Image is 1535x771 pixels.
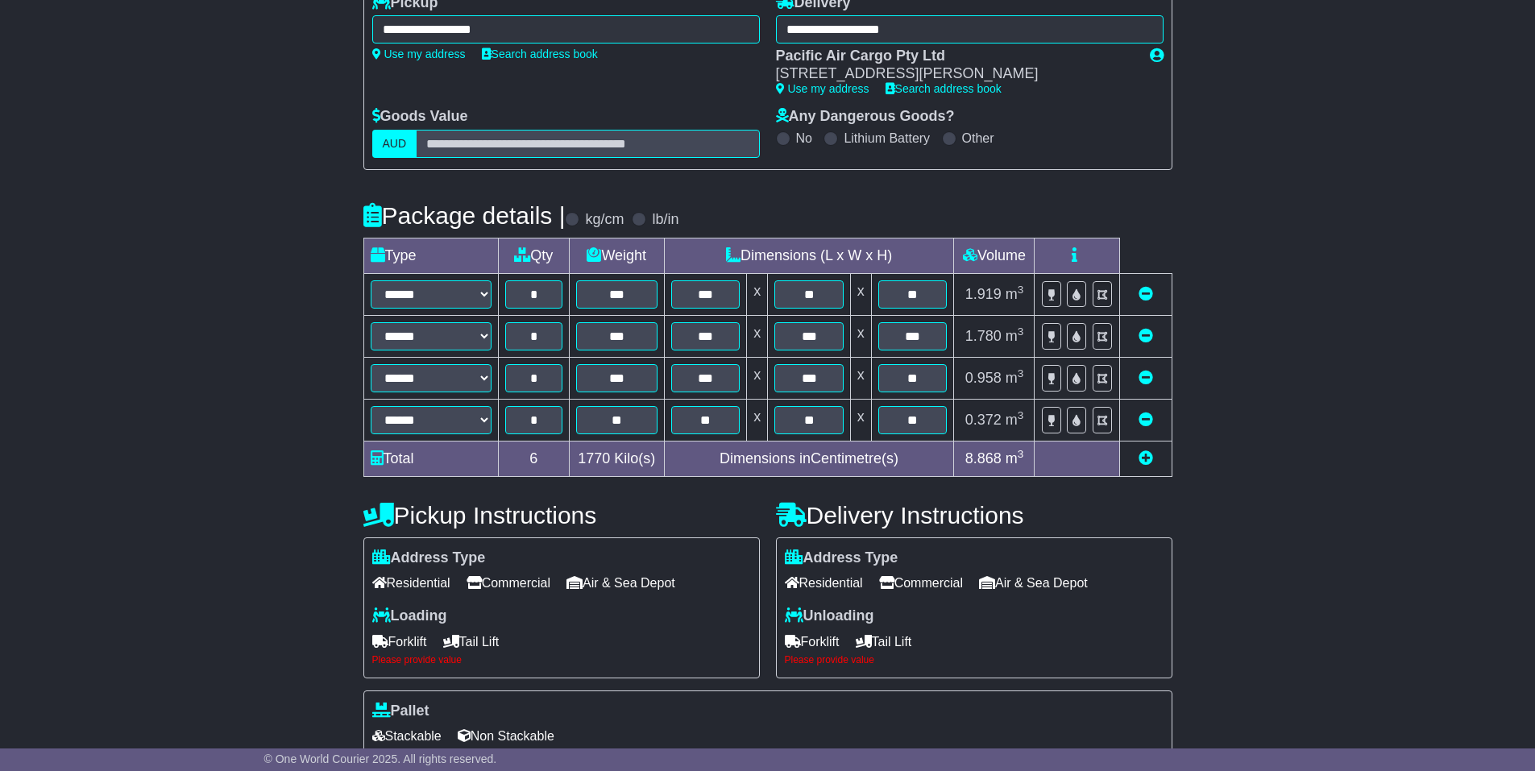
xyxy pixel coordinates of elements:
label: AUD [372,130,417,158]
a: Remove this item [1139,328,1153,344]
span: m [1006,412,1024,428]
a: Use my address [776,82,869,95]
sup: 3 [1018,284,1024,296]
td: x [747,273,768,315]
label: lb/in [652,211,678,229]
td: Dimensions (L x W x H) [664,238,954,273]
a: Remove this item [1139,286,1153,302]
sup: 3 [1018,448,1024,460]
span: Stackable [372,723,442,748]
label: Address Type [785,549,898,567]
label: Lithium Battery [844,131,930,146]
span: Tail Lift [443,629,500,654]
label: No [796,131,812,146]
td: x [850,399,871,441]
label: Address Type [372,549,486,567]
span: m [1006,286,1024,302]
a: Use my address [372,48,466,60]
td: Total [363,441,498,476]
label: Any Dangerous Goods? [776,108,955,126]
span: Residential [785,570,863,595]
span: Tail Lift [856,629,912,654]
div: [STREET_ADDRESS][PERSON_NAME] [776,65,1134,83]
sup: 3 [1018,367,1024,379]
label: Pallet [372,703,429,720]
td: Weight [569,238,664,273]
td: x [747,315,768,357]
span: © One World Courier 2025. All rights reserved. [264,752,497,765]
div: Pacific Air Cargo Pty Ltd [776,48,1134,65]
span: m [1006,450,1024,466]
span: Residential [372,570,450,595]
h4: Package details | [363,202,566,229]
a: Remove this item [1139,370,1153,386]
span: 0.372 [965,412,1002,428]
td: x [850,315,871,357]
span: Forklift [785,629,840,654]
span: Non Stackable [458,723,554,748]
span: Air & Sea Depot [566,570,675,595]
td: x [747,399,768,441]
td: Volume [954,238,1035,273]
td: Dimensions in Centimetre(s) [664,441,954,476]
td: x [850,357,871,399]
span: Air & Sea Depot [979,570,1088,595]
td: 6 [498,441,569,476]
td: Qty [498,238,569,273]
td: Kilo(s) [569,441,664,476]
div: Please provide value [785,654,1164,665]
label: Loading [372,607,447,625]
label: Goods Value [372,108,468,126]
sup: 3 [1018,409,1024,421]
sup: 3 [1018,325,1024,338]
span: Commercial [879,570,963,595]
h4: Delivery Instructions [776,502,1172,529]
span: Forklift [372,629,427,654]
span: m [1006,328,1024,344]
h4: Pickup Instructions [363,502,760,529]
span: 1770 [578,450,610,466]
label: Other [962,131,994,146]
span: m [1006,370,1024,386]
span: 1.780 [965,328,1002,344]
span: 1.919 [965,286,1002,302]
td: Type [363,238,498,273]
td: x [850,273,871,315]
td: x [747,357,768,399]
span: Commercial [467,570,550,595]
a: Remove this item [1139,412,1153,428]
span: 8.868 [965,450,1002,466]
label: kg/cm [585,211,624,229]
a: Search address book [886,82,1002,95]
div: Please provide value [372,654,751,665]
span: 0.958 [965,370,1002,386]
a: Search address book [482,48,598,60]
label: Unloading [785,607,874,625]
a: Add new item [1139,450,1153,466]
